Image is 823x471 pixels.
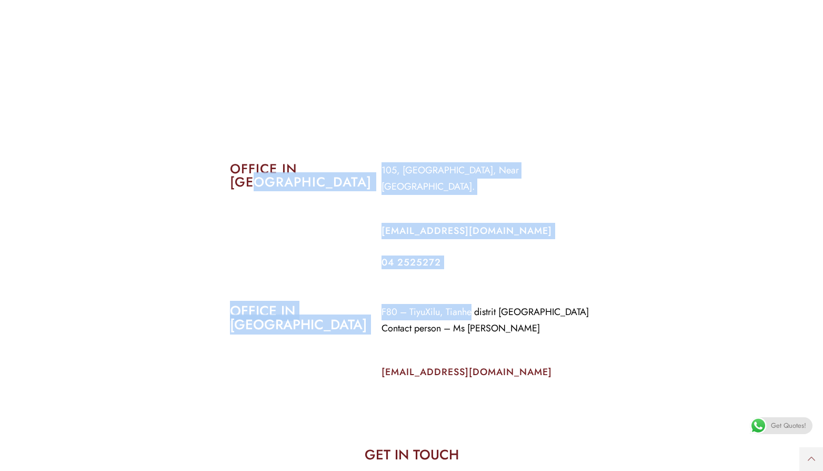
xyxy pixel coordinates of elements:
a: [EMAIL_ADDRESS][DOMAIN_NAME] [382,365,552,379]
a: [EMAIL_ADDRESS][DOMAIN_NAME] [382,224,552,238]
span: Get Quotes! [771,417,806,434]
p: F80 – TiyuXilu, Tianhe distrit [GEOGRAPHIC_DATA] Contact person – Ms [PERSON_NAME] [382,304,593,337]
a: 04 2525272 [382,256,441,269]
h2: OFFICE IN [GEOGRAPHIC_DATA] [230,162,366,189]
h2: GET IN TOUCH [230,448,593,462]
p: 105, [GEOGRAPHIC_DATA], Near [GEOGRAPHIC_DATA]. [382,162,593,195]
h2: OFFICE IN [GEOGRAPHIC_DATA] [230,304,366,331]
